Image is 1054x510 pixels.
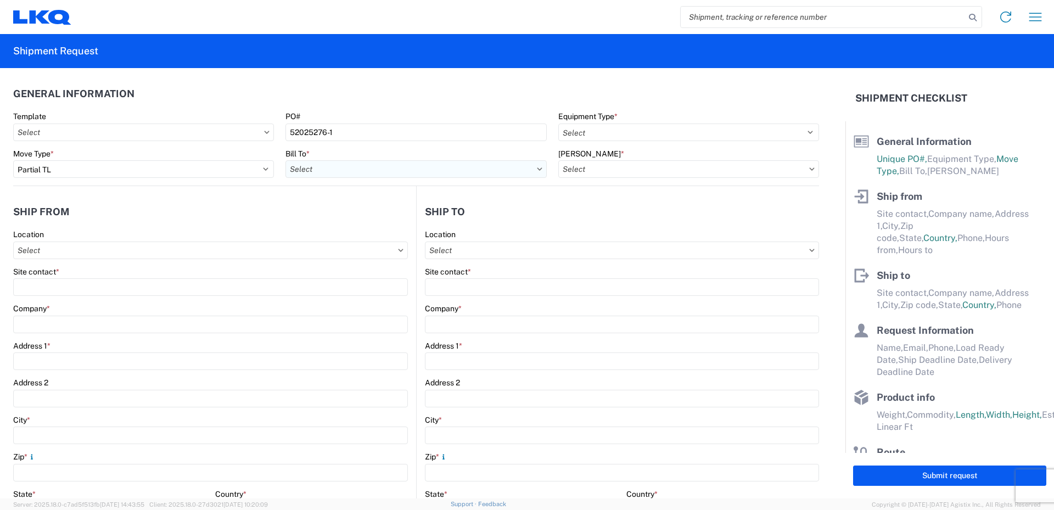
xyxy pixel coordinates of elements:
label: Bill To [285,149,310,159]
input: Select [425,242,819,259]
label: PO# [285,111,300,121]
label: Address 1 [425,341,462,351]
label: Site contact [13,267,59,277]
span: Client: 2025.18.0-27d3021 [149,501,268,508]
label: Template [13,111,46,121]
span: Route [877,446,905,458]
span: Commodity, [907,410,956,420]
h2: Shipment Checklist [855,92,967,105]
span: Country, [962,300,996,310]
span: Zip code, [900,300,938,310]
label: Zip [13,452,36,462]
button: Submit request [853,466,1046,486]
h2: Shipment Request [13,44,98,58]
span: Site contact, [877,288,928,298]
label: Move Type [13,149,54,159]
span: [DATE] 10:20:09 [223,501,268,508]
label: Location [13,229,44,239]
span: Ship to [877,270,910,281]
span: Product info [877,391,935,403]
span: Unique PO#, [877,154,927,164]
h2: Ship from [13,206,70,217]
span: Phone, [957,233,985,243]
label: Address 1 [13,341,51,351]
span: Request Information [877,324,974,336]
span: Ship Deadline Date, [898,355,979,365]
h2: General Information [13,88,134,99]
span: Height, [1012,410,1042,420]
label: State [425,489,447,499]
span: State, [938,300,962,310]
span: Server: 2025.18.0-c7ad5f513fb [13,501,144,508]
span: Site contact, [877,209,928,219]
span: [DATE] 14:43:55 [100,501,144,508]
a: Feedback [478,501,506,507]
label: Address 2 [425,378,460,388]
label: Country [626,489,658,499]
label: Equipment Type [558,111,618,121]
span: Company name, [928,209,995,219]
input: Select [285,160,546,178]
span: Company name, [928,288,995,298]
label: Address 2 [13,378,48,388]
span: Phone [996,300,1022,310]
span: General Information [877,136,972,147]
span: Width, [986,410,1012,420]
span: Length, [956,410,986,420]
label: Location [425,229,456,239]
input: Select [13,242,408,259]
span: City, [882,221,900,231]
span: State, [899,233,923,243]
label: State [13,489,36,499]
label: [PERSON_NAME] [558,149,624,159]
label: Site contact [425,267,471,277]
span: Phone, [928,343,956,353]
span: City, [882,300,900,310]
label: Company [425,304,462,313]
span: Weight, [877,410,907,420]
label: City [425,415,442,425]
span: Ship from [877,190,922,202]
input: Select [13,124,274,141]
span: Equipment Type, [927,154,996,164]
span: Name, [877,343,903,353]
span: Country, [923,233,957,243]
span: Email, [903,343,928,353]
a: Support [451,501,478,507]
input: Select [558,160,819,178]
label: Country [215,489,246,499]
span: [PERSON_NAME] [927,166,999,176]
label: City [13,415,30,425]
label: Zip [425,452,448,462]
label: Company [13,304,50,313]
span: Bill To, [899,166,927,176]
span: Hours to [898,245,933,255]
h2: Ship to [425,206,465,217]
span: Copyright © [DATE]-[DATE] Agistix Inc., All Rights Reserved [872,500,1041,509]
input: Shipment, tracking or reference number [681,7,965,27]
